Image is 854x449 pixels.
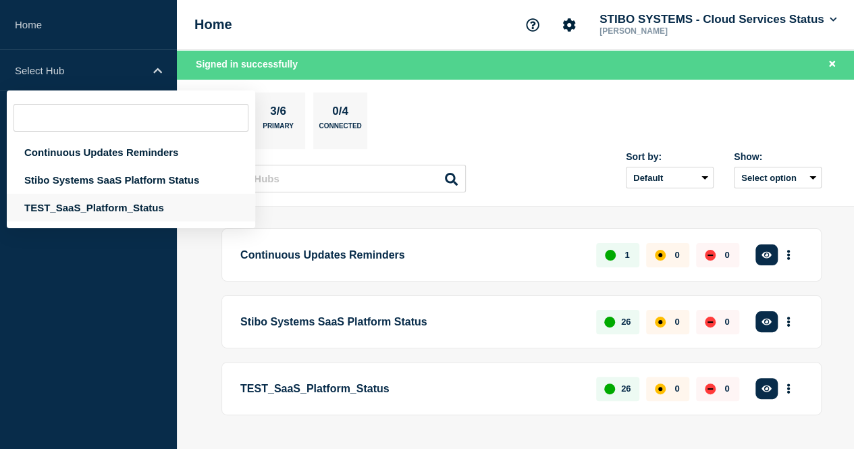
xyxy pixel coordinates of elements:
div: affected [655,384,666,394]
select: Sort by [626,167,714,188]
p: 0 [674,250,679,260]
div: Stibo Systems SaaS Platform Status [7,166,255,194]
p: 0 [674,384,679,394]
p: 0 [724,250,729,260]
p: Connected [319,122,361,136]
button: Select option [734,167,822,188]
div: affected [655,250,666,261]
div: Continuous Updates Reminders [7,138,255,166]
span: Signed in successfully [196,59,298,70]
div: down [705,250,716,261]
p: Primary [263,122,294,136]
p: Stibo Systems SaaS Platform Status [240,309,581,334]
div: up [604,384,615,394]
p: 0 [724,317,729,327]
div: Show: [734,151,822,162]
p: 0/4 [327,105,354,122]
button: Close banner [824,57,840,72]
p: 26 [621,317,631,327]
button: STIBO SYSTEMS - Cloud Services Status [597,13,839,26]
p: TEST_SaaS_Platform_Status [240,376,581,401]
div: down [705,384,716,394]
button: More actions [780,309,797,334]
button: Account settings [555,11,583,39]
p: Continuous Updates Reminders [240,242,581,267]
p: 0 [674,317,679,327]
button: Support [518,11,547,39]
div: up [604,317,615,327]
div: affected [655,317,666,327]
h1: Home [194,17,232,32]
button: More actions [780,242,797,267]
p: 1 [624,250,629,260]
p: 0 [724,384,729,394]
p: 26 [621,384,631,394]
div: TEST_SaaS_Platform_Status [7,194,255,221]
p: Select Hub [15,65,144,76]
div: Sort by: [626,151,714,162]
div: down [705,317,716,327]
div: up [605,250,616,261]
input: Search Hubs [209,165,466,192]
p: [PERSON_NAME] [597,26,737,36]
button: More actions [780,376,797,401]
p: 3/6 [265,105,292,122]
